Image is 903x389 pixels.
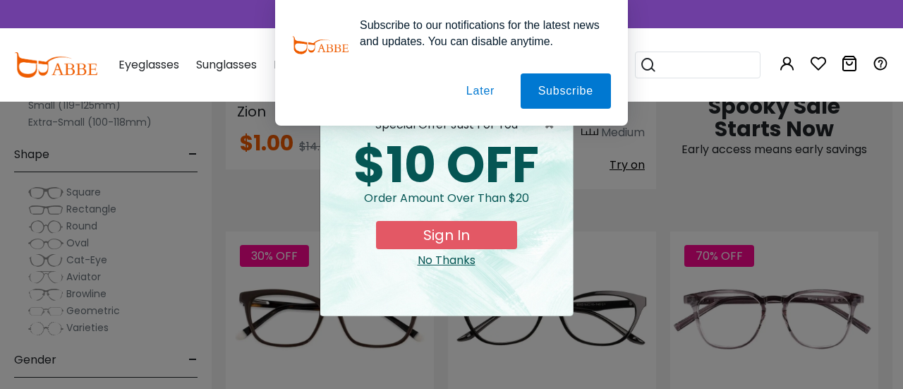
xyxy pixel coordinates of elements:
div: Close [332,252,562,269]
span: × [544,116,562,133]
button: Subscribe [521,73,611,109]
div: $10 OFF [332,140,562,190]
div: Order amount over than $20 [332,190,562,221]
button: Close [544,116,562,133]
div: Subscribe to our notifications for the latest news and updates. You can disable anytime. [349,17,611,49]
img: notification icon [292,17,349,73]
button: Later [449,73,512,109]
button: Sign In [376,221,517,249]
